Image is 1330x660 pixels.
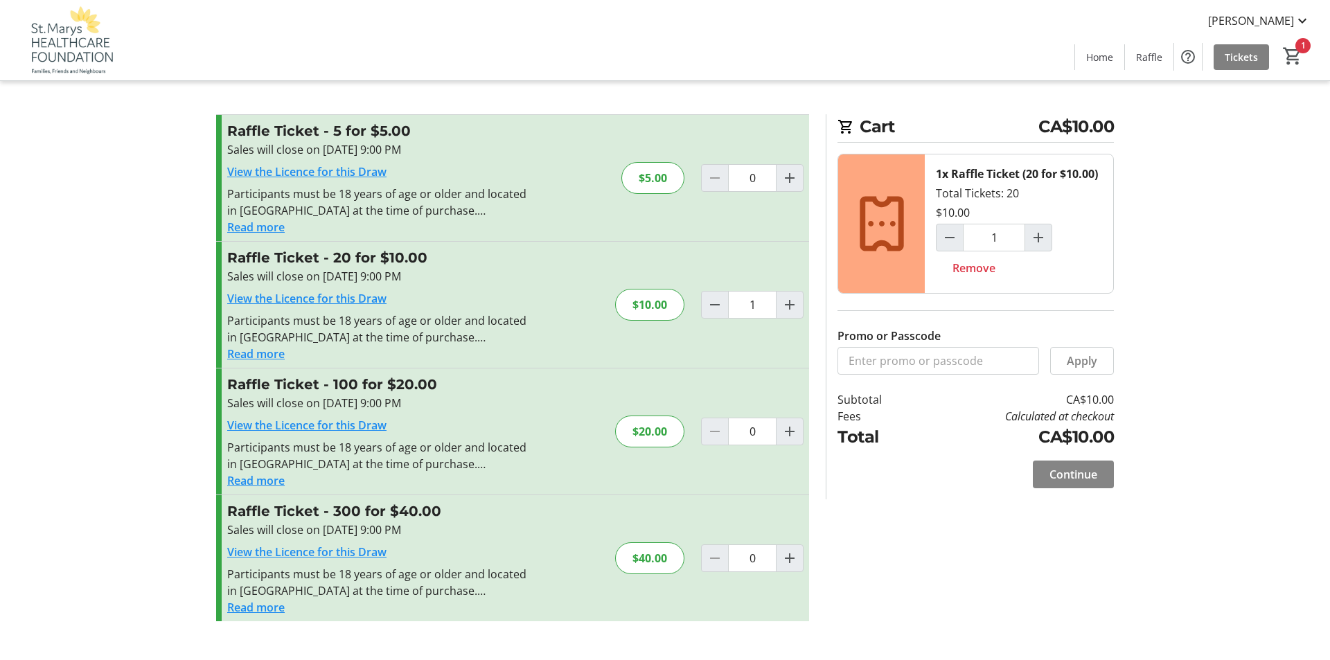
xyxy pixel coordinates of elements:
[936,166,1098,182] div: 1x Raffle Ticket (20 for $10.00)
[918,425,1114,449] td: CA$10.00
[728,544,777,572] input: Raffle Ticket Quantity
[1174,43,1202,71] button: Help
[227,164,387,179] a: View the Licence for this Draw
[925,154,1113,293] div: Total Tickets: 20
[1280,44,1305,69] button: Cart
[227,544,387,560] a: View the Licence for this Draw
[728,164,777,192] input: Raffle Ticket Quantity
[918,408,1114,425] td: Calculated at checkout
[837,114,1114,143] h2: Cart
[1050,347,1114,375] button: Apply
[227,291,387,306] a: View the Licence for this Draw
[615,542,684,574] div: $40.00
[1067,353,1097,369] span: Apply
[777,545,803,571] button: Increment by one
[227,219,285,235] button: Read more
[621,162,684,194] div: $5.00
[1038,114,1114,139] span: CA$10.00
[615,289,684,321] div: $10.00
[227,439,530,472] div: Participants must be 18 years of age or older and located in [GEOGRAPHIC_DATA] at the time of pur...
[227,599,285,616] button: Read more
[227,374,530,395] h3: Raffle Ticket - 100 for $20.00
[227,186,530,219] div: Participants must be 18 years of age or older and located in [GEOGRAPHIC_DATA] at the time of pur...
[936,254,1012,282] button: Remove
[1214,44,1269,70] a: Tickets
[1033,461,1114,488] button: Continue
[837,391,918,408] td: Subtotal
[1136,50,1162,64] span: Raffle
[8,6,132,75] img: St. Marys Healthcare Foundation's Logo
[777,292,803,318] button: Increment by one
[227,395,530,411] div: Sales will close on [DATE] 9:00 PM
[777,165,803,191] button: Increment by one
[1086,50,1113,64] span: Home
[227,247,530,268] h3: Raffle Ticket - 20 for $10.00
[918,391,1114,408] td: CA$10.00
[837,328,941,344] label: Promo or Passcode
[1125,44,1173,70] a: Raffle
[837,408,918,425] td: Fees
[952,260,995,276] span: Remove
[937,224,963,251] button: Decrement by one
[728,418,777,445] input: Raffle Ticket Quantity
[837,347,1039,375] input: Enter promo or passcode
[227,501,530,521] h3: Raffle Ticket - 300 for $40.00
[777,418,803,445] button: Increment by one
[227,566,530,599] div: Participants must be 18 years of age or older and located in [GEOGRAPHIC_DATA] at the time of pur...
[1025,224,1052,251] button: Increment by one
[1049,466,1097,483] span: Continue
[227,121,530,141] h3: Raffle Ticket - 5 for $5.00
[702,292,728,318] button: Decrement by one
[227,346,285,362] button: Read more
[728,291,777,319] input: Raffle Ticket Quantity
[227,521,530,538] div: Sales will close on [DATE] 9:00 PM
[837,425,918,449] td: Total
[615,416,684,447] div: $20.00
[963,224,1025,251] input: Raffle Ticket (20 for $10.00) Quantity
[227,418,387,433] a: View the Licence for this Draw
[936,204,970,221] div: $10.00
[1197,10,1322,32] button: [PERSON_NAME]
[227,312,530,346] div: Participants must be 18 years of age or older and located in [GEOGRAPHIC_DATA] at the time of pur...
[227,472,285,489] button: Read more
[1225,50,1258,64] span: Tickets
[1075,44,1124,70] a: Home
[1208,12,1294,29] span: [PERSON_NAME]
[227,268,530,285] div: Sales will close on [DATE] 9:00 PM
[227,141,530,158] div: Sales will close on [DATE] 9:00 PM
